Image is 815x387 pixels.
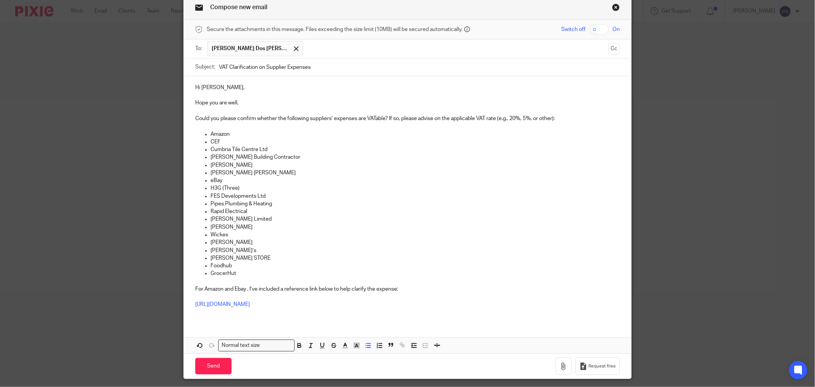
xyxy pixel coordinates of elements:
[211,146,620,153] p: Cumbria Tile Centre Ltd
[211,223,620,231] p: [PERSON_NAME]
[561,26,585,33] span: Switch off
[195,115,620,122] p: Could you please confirm whether the following suppliers’ expenses are VATable? If so, please adv...
[211,153,620,161] p: [PERSON_NAME] Building Contractor
[195,285,620,293] p: For Amazon and Ebay , I’ve included a reference link below to help clarify the expense:
[211,138,620,146] p: CEF
[211,192,620,200] p: FES Developments Ltd
[218,340,295,351] div: Search for option
[212,45,288,52] span: [PERSON_NAME] Dos [PERSON_NAME]
[211,254,620,262] p: [PERSON_NAME] STORE
[195,99,620,107] p: Hope you are well,
[211,247,620,254] p: [PERSON_NAME]’s
[195,63,215,71] label: Subject:
[220,341,262,350] span: Normal text size
[195,45,204,52] label: To:
[211,169,620,177] p: [PERSON_NAME] [PERSON_NAME]
[195,302,250,307] a: [URL][DOMAIN_NAME]
[612,26,620,33] span: On
[608,43,620,55] button: Cc
[195,358,232,374] input: Send
[612,3,620,14] a: Close this dialog window
[211,177,620,184] p: eBay
[211,161,620,169] p: [PERSON_NAME]
[195,84,620,91] p: Hi [PERSON_NAME],
[211,200,620,208] p: Pipes Plumbing & Heating
[211,270,620,277] p: GrocerHut
[211,184,620,192] p: H3G (Three)
[211,239,620,246] p: [PERSON_NAME]
[211,215,620,223] p: [PERSON_NAME] Limited
[575,358,620,375] button: Request files
[210,4,267,10] span: Compose new email
[211,208,620,215] p: Rapid Electrical
[211,130,620,138] p: Amazon
[262,341,290,350] input: Search for option
[211,262,620,270] p: Foodhub
[211,231,620,239] p: Wickes
[207,26,462,33] span: Secure the attachments in this message. Files exceeding the size limit (10MB) will be secured aut...
[588,363,616,369] span: Request files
